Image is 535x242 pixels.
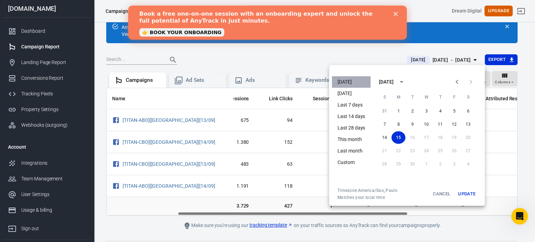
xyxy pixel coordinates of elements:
[379,78,394,86] div: [DATE]
[433,105,447,117] button: 4
[265,6,272,10] div: Close
[391,105,405,117] button: 1
[433,118,447,131] button: 11
[462,90,474,104] span: Saturday
[456,188,478,200] button: Update
[332,88,371,99] li: [DATE]
[396,76,408,88] button: calendar view is open, switch to year view
[461,118,475,131] button: 13
[332,145,371,157] li: Last month
[378,118,391,131] button: 7
[461,105,475,117] button: 6
[447,118,461,131] button: 12
[406,90,419,104] span: Tuesday
[332,157,371,168] li: Custom
[378,90,391,104] span: Sunday
[405,105,419,117] button: 2
[332,134,371,145] li: This month
[332,76,371,88] li: [DATE]
[378,131,391,144] button: 14
[391,118,405,131] button: 8
[338,188,397,193] div: Timezone: America/Sao_Paulo
[448,90,460,104] span: Friday
[405,118,419,131] button: 9
[332,111,371,122] li: Last 14 days
[447,105,461,117] button: 5
[450,75,464,89] button: Previous month
[511,208,528,225] iframe: Intercom live chat
[332,99,371,111] li: Last 7 days
[128,6,407,40] iframe: Intercom live chat banner
[391,131,405,144] button: 15
[392,90,405,104] span: Monday
[434,90,447,104] span: Thursday
[419,105,433,117] button: 3
[419,118,433,131] button: 10
[431,188,453,200] button: Cancel
[332,122,371,134] li: Last 28 days
[378,105,391,117] button: 31
[420,90,433,104] span: Wednesday
[338,195,397,200] span: Matches your local time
